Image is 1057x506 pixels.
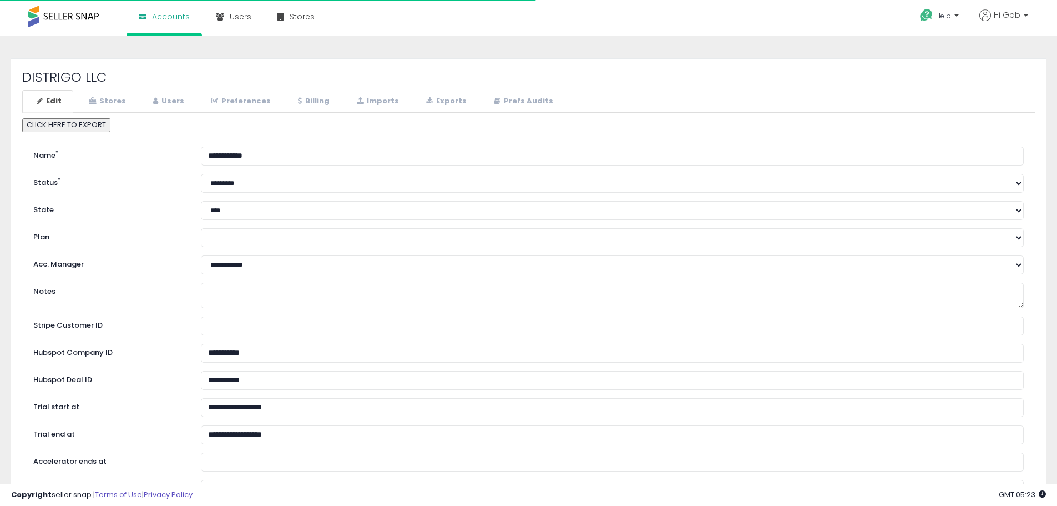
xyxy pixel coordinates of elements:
[11,489,52,500] strong: Copyright
[95,489,142,500] a: Terms of Use
[25,480,193,494] label: Subscribed at
[936,11,951,21] span: Help
[919,8,933,22] i: Get Help
[342,90,411,113] a: Imports
[197,90,282,113] a: Preferences
[25,453,193,467] label: Accelerator ends at
[22,90,73,113] a: Edit
[999,489,1046,500] span: 2025-09-9 05:23 GMT
[25,317,193,331] label: Stripe Customer ID
[25,398,193,413] label: Trial start at
[144,489,193,500] a: Privacy Policy
[25,371,193,385] label: Hubspot Deal ID
[25,283,193,297] label: Notes
[994,9,1020,21] span: Hi Gab
[25,228,193,243] label: Plan
[74,90,138,113] a: Stores
[479,90,565,113] a: Prefs Audits
[22,70,1035,84] h2: DISTRIGO LLC
[139,90,196,113] a: Users
[25,255,193,270] label: Acc. Manager
[284,90,341,113] a: Billing
[25,174,193,188] label: Status
[25,425,193,440] label: Trial end at
[25,344,193,358] label: Hubspot Company ID
[152,11,190,22] span: Accounts
[25,147,193,161] label: Name
[25,201,193,216] label: State
[290,11,315,22] span: Stores
[230,11,251,22] span: Users
[412,90,478,113] a: Exports
[22,118,110,132] button: CLICK HERE TO EXPORT
[11,490,193,500] div: seller snap | |
[979,9,1028,34] a: Hi Gab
